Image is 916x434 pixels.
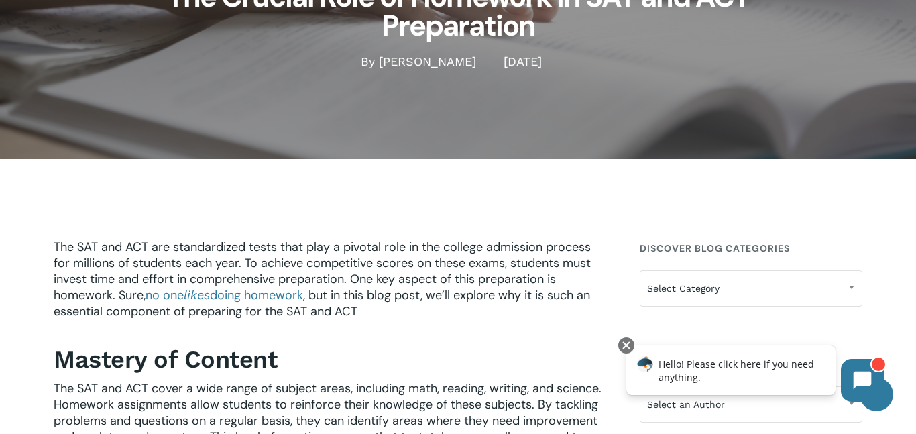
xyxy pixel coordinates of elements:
[640,236,862,260] h4: Discover Blog Categories
[146,287,184,303] span: no one
[640,274,862,303] span: Select Category
[54,287,590,319] span: , but in this blog post, we’ll explore why it is such an essential component of preparing for the...
[612,335,897,415] iframe: Chatbot
[146,287,303,303] a: no onelikesdoing homework
[184,288,210,302] span: likes
[640,270,862,307] span: Select Category
[490,58,555,67] span: [DATE]
[379,55,476,69] a: [PERSON_NAME]
[54,345,277,374] b: Mastery of Content
[54,239,591,303] span: The SAT and ACT are standardized tests that play a pivotal role in the college admission process ...
[361,58,375,67] span: By
[210,287,303,303] span: doing homework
